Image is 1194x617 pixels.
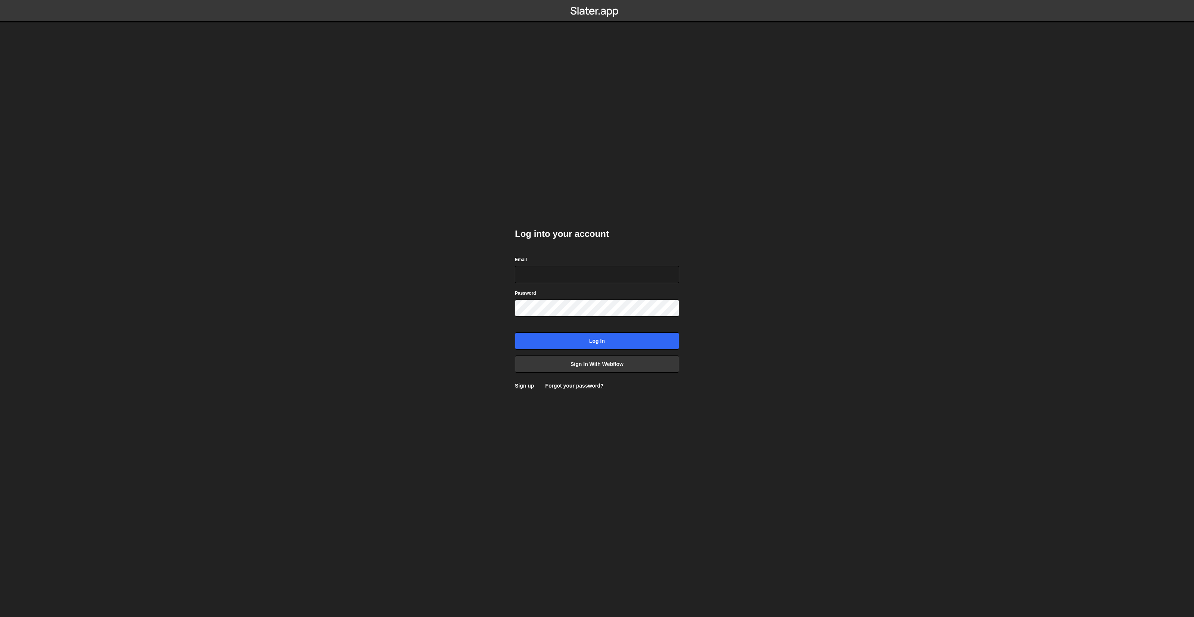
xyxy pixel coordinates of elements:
[515,383,534,389] a: Sign up
[515,228,679,240] h2: Log into your account
[515,332,679,350] input: Log in
[515,289,536,297] label: Password
[545,383,603,389] a: Forgot your password?
[515,256,527,263] label: Email
[515,356,679,373] a: Sign in with Webflow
